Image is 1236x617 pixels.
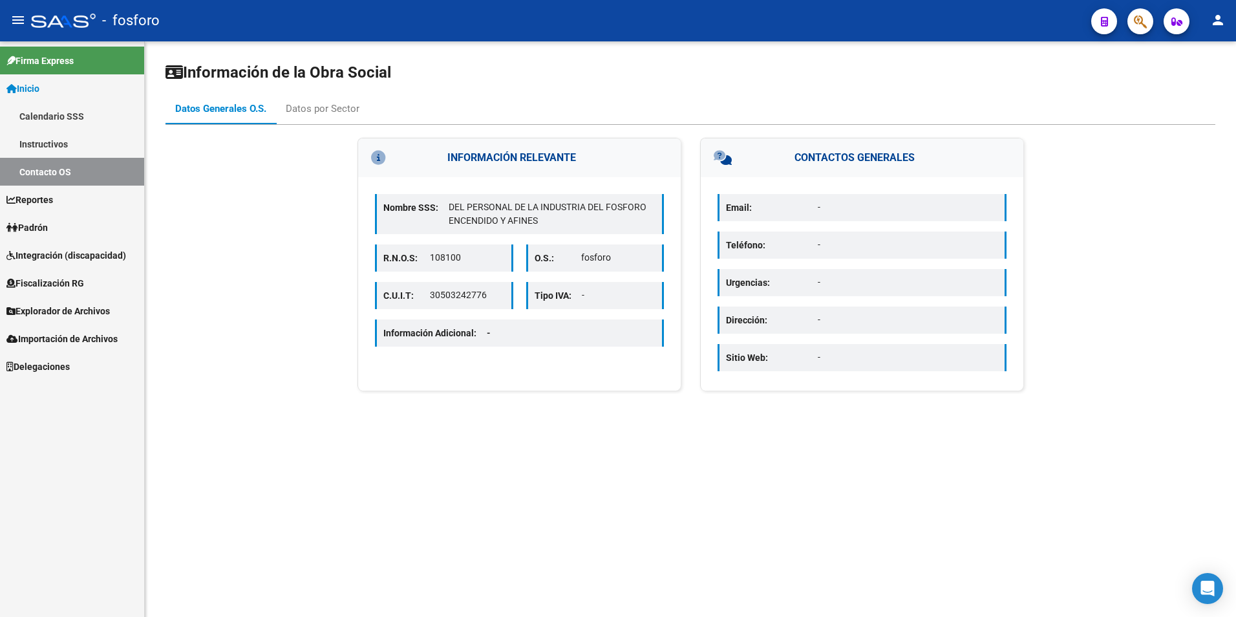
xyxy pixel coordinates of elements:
[10,12,26,28] mat-icon: menu
[6,332,118,346] span: Importación de Archivos
[6,304,110,318] span: Explorador de Archivos
[6,248,126,263] span: Integración (discapacidad)
[726,276,818,290] p: Urgencias:
[6,193,53,207] span: Reportes
[286,102,359,116] div: Datos por Sector
[430,288,504,302] p: 30503242776
[383,288,430,303] p: C.U.I.T:
[1192,573,1223,604] div: Open Intercom Messenger
[726,313,818,327] p: Dirección:
[818,238,998,252] p: -
[6,54,74,68] span: Firma Express
[430,251,504,265] p: 108100
[449,200,655,228] p: DEL PERSONAL DE LA INDUSTRIA DEL FOSFORO ENCENDIDO Y AFINES
[726,351,818,365] p: Sitio Web:
[6,81,39,96] span: Inicio
[358,138,681,177] h3: INFORMACIÓN RELEVANTE
[726,238,818,252] p: Teléfono:
[582,288,656,302] p: -
[383,251,430,265] p: R.N.O.S:
[6,221,48,235] span: Padrón
[102,6,160,35] span: - fosforo
[6,276,84,290] span: Fiscalización RG
[818,276,998,289] p: -
[535,288,582,303] p: Tipo IVA:
[487,328,491,338] span: -
[165,62,1215,83] h1: Información de la Obra Social
[6,360,70,374] span: Delegaciones
[383,326,501,340] p: Información Adicional:
[818,351,998,364] p: -
[581,251,655,265] p: fosforo
[383,200,449,215] p: Nombre SSS:
[701,138,1023,177] h3: CONTACTOS GENERALES
[818,200,998,214] p: -
[726,200,818,215] p: Email:
[818,313,998,327] p: -
[1210,12,1226,28] mat-icon: person
[535,251,581,265] p: O.S.:
[175,102,266,116] div: Datos Generales O.S.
